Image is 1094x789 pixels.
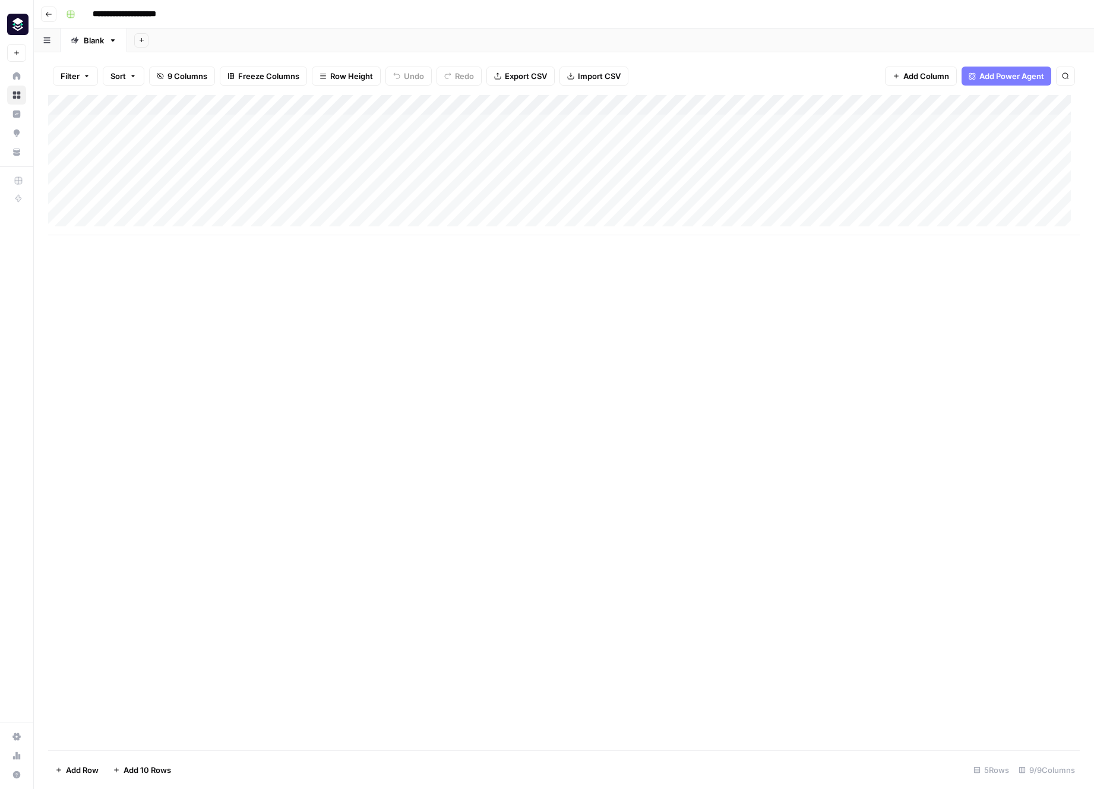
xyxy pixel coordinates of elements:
span: Undo [404,70,424,82]
a: Browse [7,86,26,105]
span: 9 Columns [167,70,207,82]
button: Add Power Agent [962,67,1051,86]
span: Export CSV [505,70,547,82]
a: Usage [7,746,26,765]
span: Add 10 Rows [124,764,171,776]
button: Row Height [312,67,381,86]
span: Add Row [66,764,99,776]
span: Filter [61,70,80,82]
button: Freeze Columns [220,67,307,86]
div: Blank [84,34,104,46]
a: Opportunities [7,124,26,143]
div: 9/9 Columns [1014,760,1080,779]
span: Import CSV [578,70,621,82]
button: Add Column [885,67,957,86]
button: Export CSV [486,67,555,86]
span: Redo [455,70,474,82]
span: Freeze Columns [238,70,299,82]
button: Import CSV [559,67,628,86]
div: 5 Rows [969,760,1014,779]
span: Add Power Agent [979,70,1044,82]
span: Sort [110,70,126,82]
a: Home [7,67,26,86]
a: Your Data [7,143,26,162]
button: Help + Support [7,765,26,784]
button: Workspace: Platformengineering.org [7,10,26,39]
button: Add 10 Rows [106,760,178,779]
a: Blank [61,29,127,52]
a: Insights [7,105,26,124]
button: Sort [103,67,144,86]
button: Redo [437,67,482,86]
button: Filter [53,67,98,86]
span: Add Column [903,70,949,82]
a: Settings [7,727,26,746]
button: Add Row [48,760,106,779]
span: Row Height [330,70,373,82]
img: Platformengineering.org Logo [7,14,29,35]
button: 9 Columns [149,67,215,86]
button: Undo [385,67,432,86]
